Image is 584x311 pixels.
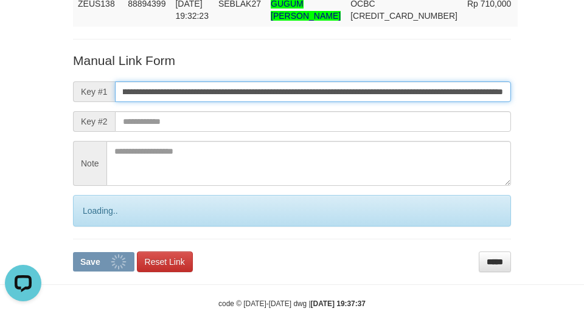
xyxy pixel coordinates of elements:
button: Open LiveChat chat widget [5,5,41,41]
span: Key #1 [73,81,115,102]
button: Save [73,252,134,272]
span: Reset Link [145,257,185,267]
a: Reset Link [137,251,193,272]
span: Save [80,257,100,267]
p: Manual Link Form [73,52,511,69]
span: Copy 693817527163 to clipboard [350,11,457,21]
div: Loading.. [73,195,511,227]
span: Key #2 [73,111,115,132]
strong: [DATE] 19:37:37 [311,299,366,308]
small: code © [DATE]-[DATE] dwg | [218,299,366,308]
span: Note [73,141,106,186]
